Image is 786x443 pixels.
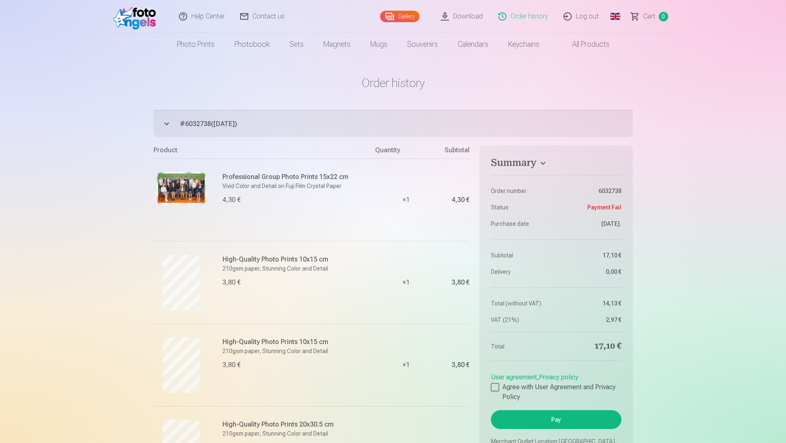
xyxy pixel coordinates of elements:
[451,197,470,202] div: 4,30 €
[560,251,621,259] dd: 17,10 €
[491,316,552,324] dt: VAT (21%)
[491,157,621,172] button: Summary
[167,33,225,56] a: Photo prints
[314,33,360,56] a: Magnets
[154,76,633,90] h1: Order history
[560,187,621,195] dd: 6032738
[539,373,578,381] a: Privacy policy
[222,337,371,347] h6: High-Quality Photo Prints 10x15 cm
[560,268,621,276] dd: 0,00 €
[222,255,371,264] h6: High-Quality Photo Prints 10x15 cm
[491,382,621,402] label: Agree with User Agreement and Privacy Policy
[549,33,619,56] a: All products
[222,182,371,190] p: Vivid Color and Detail on Fuji Film Crystal Paper
[113,3,160,30] img: /fa2
[491,341,552,352] dt: Total
[225,33,280,56] a: Photobook
[180,119,633,129] span: # 6032738 ( [DATE] )
[222,429,371,438] p: 210gsm paper, Stunning Color and Detail
[587,203,621,211] span: Payment Fail
[659,12,668,21] span: 0
[222,360,241,370] div: 3,80 €
[360,33,397,56] a: Mugs
[451,363,470,367] div: 3,80 €
[222,195,241,205] div: 4,30 €
[222,278,241,287] div: 3,80 €
[643,11,655,21] span: Сart
[375,158,437,241] div: × 1
[491,251,552,259] dt: Subtotal
[560,341,621,352] dd: 17,10 €
[397,33,448,56] a: Souvenirs
[491,373,537,381] a: User agreement
[560,316,621,324] dd: 2,97 €
[222,172,371,182] h6: Professional Group Photo Prints 15x22 cm
[491,203,552,211] dt: Status
[491,369,621,402] div: ,
[375,241,437,324] div: × 1
[448,33,498,56] a: Calendars
[375,324,437,406] div: × 1
[491,268,552,276] dt: Delivery
[375,145,437,158] div: Quantity
[560,220,621,228] dd: [DATE].
[222,347,371,355] p: 210gsm paper, Stunning Color and Detail
[491,220,552,228] dt: Purchase date
[222,420,371,429] h6: High-Quality Photo Prints 20x30.5 cm
[491,299,552,308] dt: Total (without VAT)
[491,187,552,195] dt: Order number
[222,264,371,273] p: 210gsm paper, Stunning Color and Detail
[560,299,621,308] dd: 14,13 €
[437,145,470,158] div: Subtotal
[154,145,376,158] div: Product
[154,110,633,137] button: #6032738([DATE])
[491,410,621,429] button: Pay
[380,11,419,22] a: Gallery
[498,33,549,56] a: Keychains
[280,33,314,56] a: Sets
[451,280,470,285] div: 3,80 €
